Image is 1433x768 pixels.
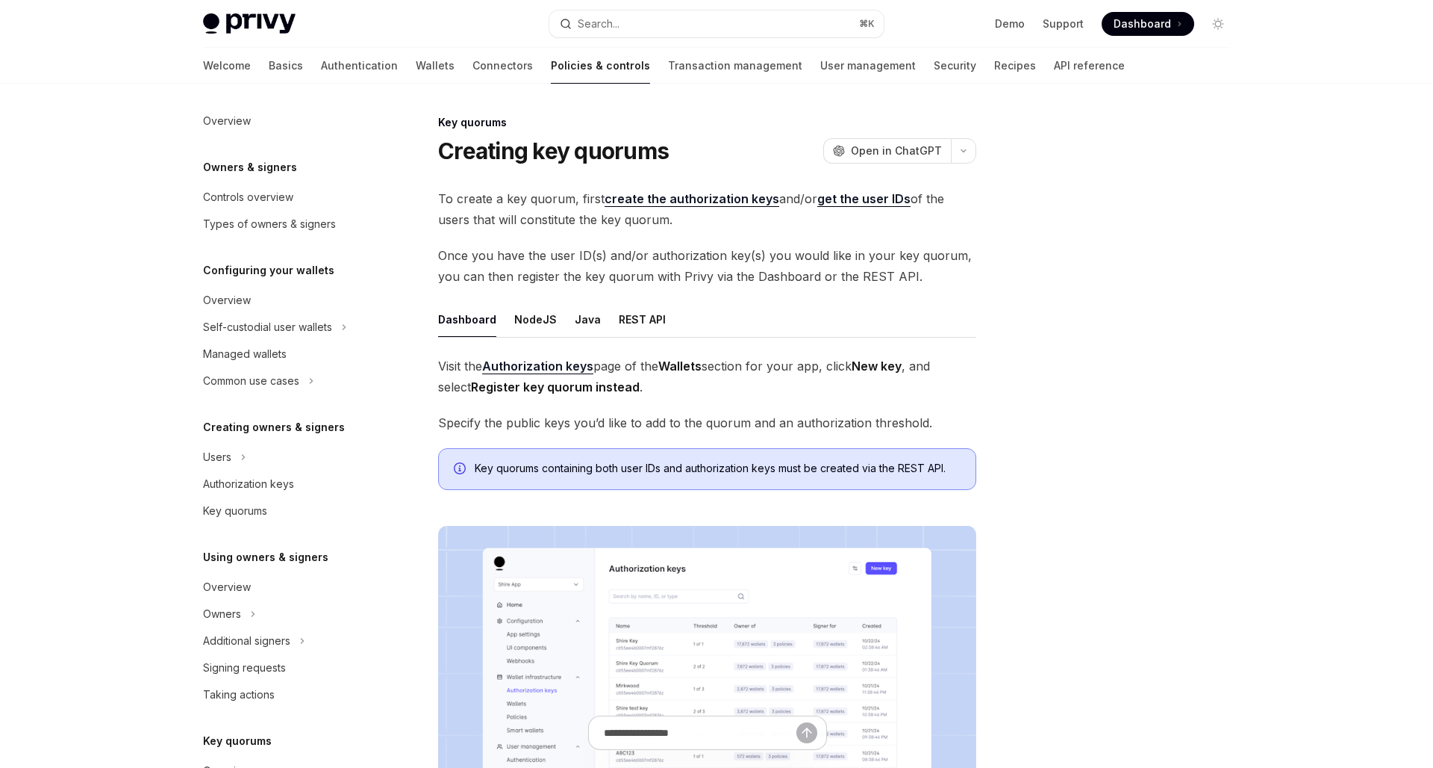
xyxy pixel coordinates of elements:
span: Open in ChatGPT [851,143,942,158]
span: Specify the public keys you’d like to add to the quorum and an authorization threshold. [438,412,976,433]
a: Policies & controls [551,48,650,84]
h5: Owners & signers [203,158,297,176]
a: Overview [191,574,382,601]
a: Support [1043,16,1084,31]
a: Authorization keys [482,359,593,374]
div: Users [203,448,231,466]
div: Key quorums [203,502,267,520]
div: Search... [578,15,619,33]
span: Dashboard [1114,16,1171,31]
button: NodeJS [514,302,557,337]
a: Overview [191,287,382,314]
button: Toggle dark mode [1206,12,1230,36]
a: Demo [995,16,1025,31]
h5: Key quorums [203,732,272,750]
button: REST API [619,302,666,337]
div: Managed wallets [203,345,287,363]
a: Transaction management [668,48,802,84]
a: Controls overview [191,184,382,211]
a: create the authorization keys [605,191,779,207]
div: Authorization keys [203,475,294,493]
button: Open in ChatGPT [823,138,951,164]
div: Common use cases [203,372,299,390]
div: Self-custodial user wallets [203,318,332,336]
a: User management [820,48,916,84]
div: Overview [203,112,251,130]
span: Key quorums containing both user IDs and authorization keys must be created via the REST API. [475,461,961,476]
strong: Register key quorum instead [471,380,640,394]
a: Key quorums [191,498,382,524]
a: Authentication [321,48,398,84]
a: get the user IDs [817,191,911,207]
a: Types of owners & signers [191,211,382,238]
div: Owners [203,605,241,623]
div: Signing requests [203,659,286,677]
span: ⌘ K [859,18,875,30]
svg: Info [454,462,469,477]
a: Overview [191,108,382,134]
a: Recipes [994,48,1036,84]
a: API reference [1054,48,1125,84]
h1: Creating key quorums [438,137,669,164]
a: Connectors [472,48,533,84]
img: light logo [203,13,296,34]
span: To create a key quorum, first and/or of the users that will constitute the key quorum. [438,188,976,230]
strong: New key [852,359,902,374]
a: Dashboard [1102,12,1194,36]
a: Authorization keys [191,471,382,498]
h5: Using owners & signers [203,548,328,566]
div: Overview [203,578,251,596]
button: Dashboard [438,302,496,337]
div: Overview [203,291,251,309]
button: Send message [796,722,817,743]
h5: Creating owners & signers [203,418,345,436]
span: Once you have the user ID(s) and/or authorization key(s) you would like in your key quorum, you c... [438,245,976,287]
div: Taking actions [203,686,275,704]
strong: Authorization keys [482,359,593,374]
a: Welcome [203,48,251,84]
strong: Wallets [658,359,702,374]
button: Java [575,302,601,337]
div: Controls overview [203,188,293,206]
a: Basics [269,48,303,84]
a: Managed wallets [191,341,382,368]
h5: Configuring your wallets [203,261,334,279]
div: Types of owners & signers [203,215,336,233]
div: Key quorums [438,115,976,130]
a: Wallets [416,48,455,84]
a: Taking actions [191,681,382,708]
div: Additional signers [203,632,290,650]
a: Signing requests [191,654,382,681]
a: Security [934,48,976,84]
button: Search...⌘K [549,10,884,37]
span: Visit the page of the section for your app, click , and select . [438,356,976,397]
